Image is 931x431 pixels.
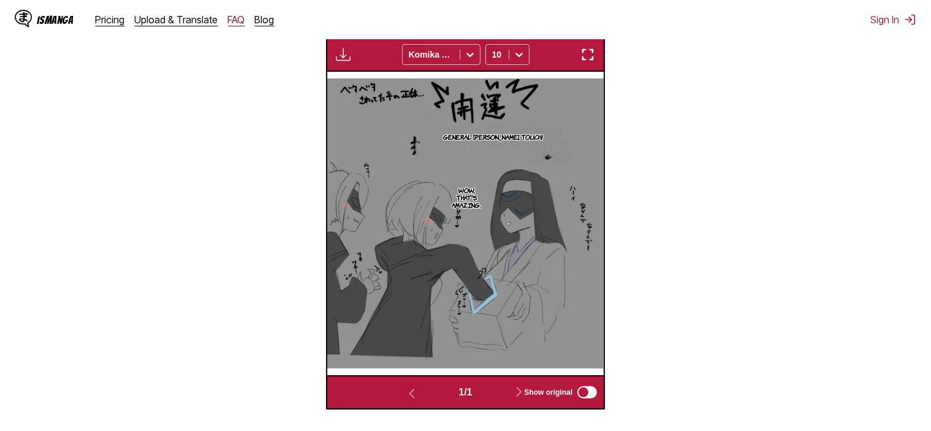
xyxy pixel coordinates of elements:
[512,384,526,399] img: Next page
[327,78,604,368] img: Manga Panel
[524,388,572,397] span: Show original
[449,184,484,211] p: Wow, that's amazing.
[441,131,545,143] p: General [PERSON_NAME], touch!
[458,387,472,398] span: 1 / 1
[577,386,597,399] input: Show original
[580,47,595,62] img: Enter fullscreen
[255,13,275,26] a: Blog
[96,13,125,26] a: Pricing
[15,10,96,29] a: IsManga LogoIsManga
[870,13,916,26] button: Sign In
[904,13,916,26] img: Sign out
[15,10,32,27] img: IsManga Logo
[405,386,419,401] img: Previous page
[228,13,245,26] a: FAQ
[336,47,351,62] img: Download translated images
[37,14,74,26] div: IsManga
[135,13,218,26] a: Upload & Translate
